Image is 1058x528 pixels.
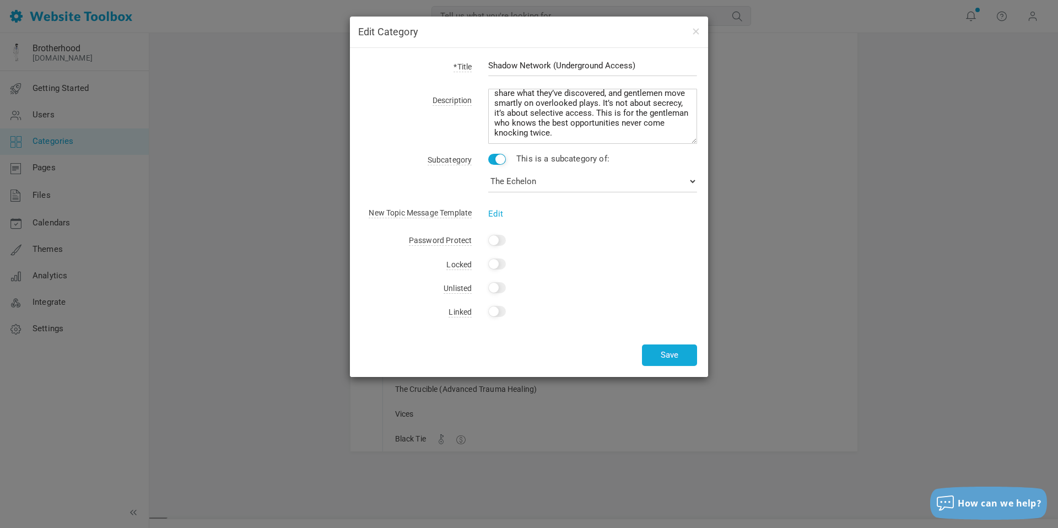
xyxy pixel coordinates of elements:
[454,62,472,72] span: *Title
[369,208,472,218] span: New Topic Message Template
[30,64,39,73] img: tab_domain_overview_orange.svg
[428,155,472,165] span: Subcategory
[31,18,54,26] div: v 4.0.25
[958,497,1041,509] span: How can we help?
[18,18,26,26] img: logo_orange.svg
[358,25,700,39] h4: Edit Category
[433,96,472,106] span: Description
[449,308,472,317] span: Linked
[122,65,186,72] div: Keywords by Traffic
[488,209,503,219] a: Edit
[29,29,121,37] div: Domain: [DOMAIN_NAME]
[18,29,26,37] img: website_grey.svg
[446,260,472,270] span: Locked
[110,64,118,73] img: tab_keywords_by_traffic_grey.svg
[516,154,609,164] span: This is a subcategory of:
[409,236,472,246] span: Password Protect
[930,487,1047,520] button: How can we help?
[444,284,472,294] span: Unlisted
[642,344,697,366] button: Save
[488,89,697,144] textarea: The Shadow Network offers curated access to off-radar resources: hidden job boards, private maste...
[42,65,99,72] div: Domain Overview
